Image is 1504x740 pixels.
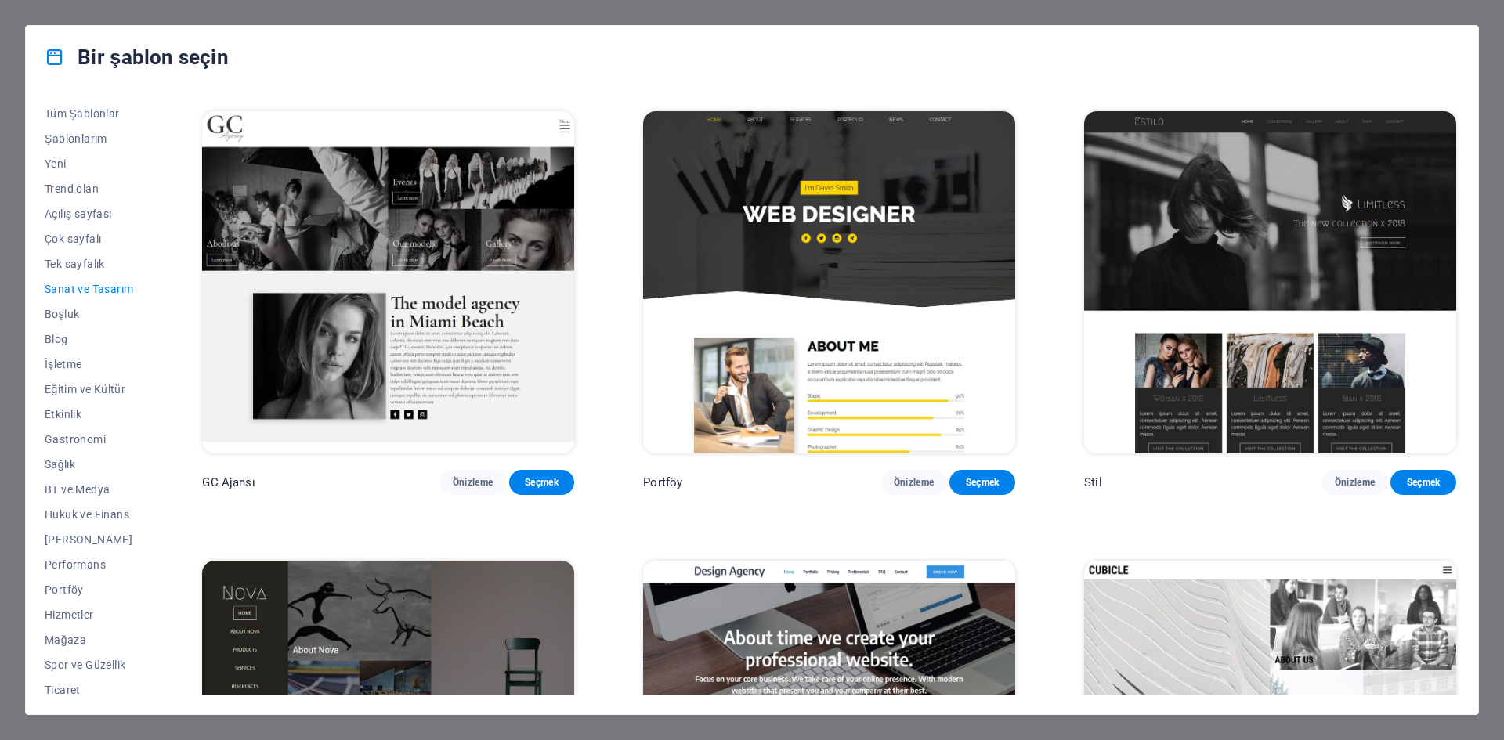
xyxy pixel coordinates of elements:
font: Portföy [643,475,682,489]
button: Sanat ve Tasarım [45,276,133,301]
font: Sağlık [45,458,75,471]
font: Trend olan [45,182,99,195]
font: Yeni [45,157,67,170]
button: Tek sayfalık [45,251,133,276]
button: Tüm Şablonlar [45,101,133,126]
button: Blog [45,327,133,352]
font: Tüm Şablonlar [45,107,120,120]
img: GC Ajansı [202,111,574,454]
font: İşletme [45,358,82,370]
font: Performans [45,558,106,571]
font: Hizmetler [45,608,94,621]
font: Önizleme [1335,477,1376,488]
button: Hizmetler [45,602,133,627]
font: Boşluk [45,308,79,320]
font: Eğitim ve Kültür [45,383,125,395]
font: Ticaret [45,684,81,696]
button: Açılış sayfası [45,201,133,226]
font: [PERSON_NAME] [45,533,132,546]
button: Seçmek [1390,470,1456,495]
font: Seçmek [966,477,1000,488]
button: Ticaret [45,677,133,702]
button: Önizleme [881,470,947,495]
button: Önizleme [1322,470,1388,495]
font: Sanat ve Tasarım [45,283,133,295]
font: Tek sayfalık [45,258,105,270]
button: Mağaza [45,627,133,652]
font: Seçmek [1407,477,1441,488]
button: Performans [45,552,133,577]
button: Eğitim ve Kültür [45,377,133,402]
button: İşletme [45,352,133,377]
button: Seçmek [509,470,575,495]
button: Önizleme [440,470,506,495]
img: Portföy [643,111,1015,454]
font: GC Ajansı [202,475,255,489]
font: BT ve Medya [45,483,110,496]
font: Şablonlarım [45,132,107,145]
font: Spor ve Güzellik [45,659,125,671]
button: Etkinlik [45,402,133,427]
button: Spor ve Güzellik [45,652,133,677]
button: Gastronomi [45,427,133,452]
font: Portföy [45,583,84,596]
font: Stil [1084,475,1102,489]
button: Boşluk [45,301,133,327]
img: Stil [1084,111,1456,454]
button: Hukuk ve Finans [45,502,133,527]
button: [PERSON_NAME] [45,527,133,552]
button: BT ve Medya [45,477,133,502]
button: Sağlık [45,452,133,477]
font: Gastronomi [45,433,106,446]
button: Yeni [45,151,133,176]
button: Çok sayfalı [45,226,133,251]
font: Önizleme [453,477,493,488]
font: Hukuk ve Finans [45,508,129,521]
font: Mağaza [45,634,86,646]
font: Seçmek [525,477,559,488]
button: Seçmek [949,470,1015,495]
font: Açılış sayfası [45,208,112,220]
font: Etkinlik [45,408,81,421]
font: Blog [45,333,68,345]
font: Bir şablon seçin [78,45,229,69]
button: Portföy [45,577,133,602]
font: Çok sayfalı [45,233,101,245]
button: Şablonlarım [45,126,133,151]
font: Önizleme [894,477,935,488]
button: Trend olan [45,176,133,201]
